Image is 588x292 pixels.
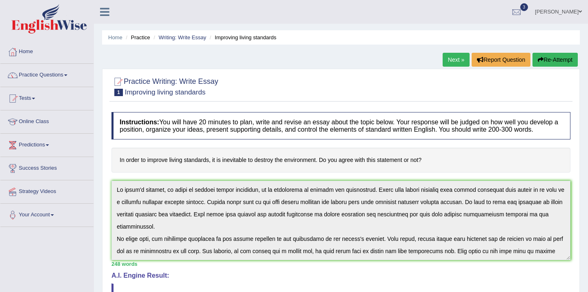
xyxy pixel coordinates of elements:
button: Report Question [472,53,530,67]
a: Strategy Videos [0,180,94,201]
li: Practice [124,34,150,41]
a: Online Class [0,110,94,131]
a: Writing: Write Essay [158,34,206,40]
a: Practice Questions [0,64,94,84]
a: Your Account [0,204,94,224]
h4: You will have 20 minutes to plan, write and revise an essay about the topic below. Your response ... [111,112,570,139]
h4: A.I. Engine Result: [111,272,570,279]
button: Re-Attempt [532,53,578,67]
small: Improving living standards [125,88,205,96]
span: 3 [520,3,528,11]
a: Next » [443,53,470,67]
b: Instructions: [120,119,159,126]
a: Home [108,34,122,40]
h2: Practice Writing: Write Essay [111,76,218,96]
a: Home [0,40,94,61]
a: Predictions [0,134,94,154]
div: 248 words [111,260,570,268]
a: Success Stories [0,157,94,177]
li: Improving living standards [208,34,276,41]
h4: In order to improve living standards, it is inevitable to destroy the environment. Do you agree w... [111,148,570,173]
span: 1 [114,89,123,96]
a: Tests [0,87,94,108]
